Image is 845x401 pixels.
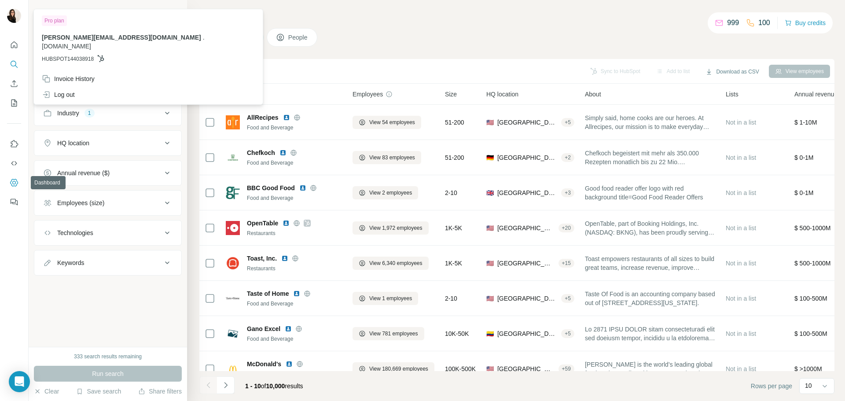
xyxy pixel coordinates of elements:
[57,139,89,147] div: HQ location
[794,295,827,302] span: $ 100-500M
[486,224,494,232] span: 🇺🇸
[585,149,715,166] span: Chefkoch begeistert mit mehr als 350.000 Rezepten monatlich bis zu 22 Mio. Nutzer:innen. Damit is...
[486,294,494,303] span: 🇺🇸
[699,65,765,78] button: Download as CSV
[226,327,240,341] img: Logo of Gano Excel
[726,330,756,337] span: Not in a list
[247,324,280,333] span: Gano Excel
[7,155,21,171] button: Use Surfe API
[794,224,831,232] span: $ 500-1000M
[57,199,104,207] div: Employees (size)
[7,194,21,210] button: Feedback
[585,254,715,272] span: Toast empowers restaurants of all sizes to build great teams, increase revenue, improve operation...
[217,376,235,394] button: Navigate to next page
[247,113,279,122] span: AllRecipes
[794,260,831,267] span: $ 500-1000M
[247,184,295,192] span: BBC Good Food
[226,221,240,235] img: Logo of OpenTable
[247,219,278,228] span: OpenTable
[9,371,30,392] div: Open Intercom Messenger
[497,329,558,338] span: [GEOGRAPHIC_DATA], [GEOGRAPHIC_DATA]
[445,294,457,303] span: 2-10
[247,300,342,308] div: Food and Beverage
[353,151,421,164] button: View 83 employees
[486,90,518,99] span: HQ location
[7,76,21,92] button: Enrich CSV
[794,154,814,161] span: $ 0-1M
[57,258,84,267] div: Keywords
[84,109,95,117] div: 1
[57,109,79,118] div: Industry
[7,175,21,191] button: Dashboard
[585,219,715,237] span: OpenTable, part of Booking Holdings, Inc. (NASDAQ: BKNG), has been proudly serving restaurants fo...
[585,325,715,342] span: Lo 2871 IPSU DOLOR sitam consecteturadi elit sed doeiusm tempor, incididu u la etdolorema. Ali en...
[497,364,555,373] span: [GEOGRAPHIC_DATA], [US_STATE]
[226,115,240,129] img: Logo of AllRecipes
[288,33,309,42] span: People
[369,189,412,197] span: View 2 employees
[42,43,91,50] span: [DOMAIN_NAME]
[369,330,418,338] span: View 781 employees
[42,90,75,99] div: Log out
[445,364,476,373] span: 100K-500K
[369,294,412,302] span: View 1 employees
[497,294,558,303] span: [GEOGRAPHIC_DATA], [GEOGRAPHIC_DATA]
[369,365,428,373] span: View 180,669 employees
[42,15,67,26] div: Pro plan
[247,254,277,263] span: Toast, Inc.
[34,162,181,184] button: Annual revenue ($)
[42,55,94,63] span: HUBSPOT144038918
[497,224,555,232] span: [GEOGRAPHIC_DATA], [GEOGRAPHIC_DATA]
[34,132,181,154] button: HQ location
[203,34,205,41] span: .
[42,74,95,83] div: Invoice History
[226,256,240,270] img: Logo of Toast, Inc.
[299,184,306,191] img: LinkedIn logo
[369,259,422,267] span: View 6,340 employees
[486,329,494,338] span: 🇨🇴
[57,228,93,237] div: Technologies
[34,8,62,16] div: New search
[486,118,494,127] span: 🇺🇸
[561,118,574,126] div: + 5
[7,136,21,152] button: Use Surfe on LinkedIn
[445,118,464,127] span: 51-200
[57,169,110,177] div: Annual revenue ($)
[247,265,342,272] div: Restaurants
[153,5,187,18] button: Hide
[497,118,558,127] span: [GEOGRAPHIC_DATA], [US_STATE]
[76,387,121,396] button: Save search
[486,188,494,197] span: 🇬🇧
[726,224,756,232] span: Not in a list
[497,153,558,162] span: [GEOGRAPHIC_DATA], [GEOGRAPHIC_DATA]|[GEOGRAPHIC_DATA]|[GEOGRAPHIC_DATA]
[369,224,422,232] span: View 1,972 employees
[247,335,342,343] div: Food and Beverage
[7,37,21,53] button: Quick start
[758,18,770,28] p: 100
[497,259,555,268] span: [GEOGRAPHIC_DATA], [US_STATE]
[794,330,827,337] span: $ 100-500M
[353,221,429,235] button: View 1,972 employees
[369,118,415,126] span: View 54 employees
[245,383,261,390] span: 1 - 10
[226,362,240,376] img: Logo of McDonald's
[561,154,574,162] div: + 2
[558,365,574,373] div: + 59
[138,387,182,396] button: Share filters
[727,18,739,28] p: 999
[445,153,464,162] span: 51-200
[445,188,457,197] span: 2-10
[293,290,300,297] img: LinkedIn logo
[794,365,822,372] span: $ >1000M
[7,56,21,72] button: Search
[558,259,574,267] div: + 15
[353,186,418,199] button: View 2 employees
[726,260,756,267] span: Not in a list
[283,114,290,121] img: LinkedIn logo
[226,186,240,200] img: Logo of BBC Good Food
[558,224,574,232] div: + 20
[445,224,462,232] span: 1K-5K
[353,362,434,375] button: View 180,669 employees
[34,103,181,124] button: Industry1
[245,383,303,390] span: results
